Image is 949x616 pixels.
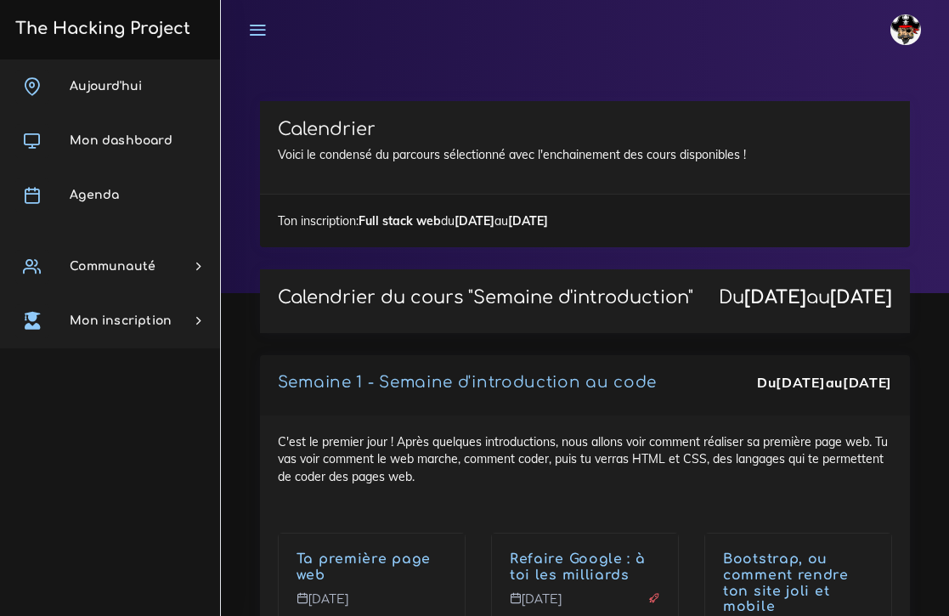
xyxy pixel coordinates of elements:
[70,314,172,327] span: Mon inscription
[278,119,892,140] h3: Calendrier
[843,374,892,391] strong: [DATE]
[510,551,646,583] a: Refaire Google : à toi les milliards
[278,146,892,163] p: Voici le condensé du parcours sélectionné avec l'enchainement des cours disponibles !
[278,287,693,308] p: Calendrier du cours "Semaine d'introduction"
[744,287,806,308] strong: [DATE]
[70,260,155,273] span: Communauté
[830,287,892,308] strong: [DATE]
[260,194,910,247] div: Ton inscription: du au
[10,20,190,38] h3: The Hacking Project
[70,134,172,147] span: Mon dashboard
[70,80,142,93] span: Aujourd'hui
[455,213,494,229] strong: [DATE]
[723,551,849,614] a: Bootstrap, ou comment rendre ton site joli et mobile
[757,373,892,393] div: Du au
[776,374,825,391] strong: [DATE]
[508,213,548,229] strong: [DATE]
[297,551,431,583] a: Ta première page web
[278,374,657,391] a: Semaine 1 - Semaine d'introduction au code
[359,213,441,229] strong: Full stack web
[719,287,892,308] div: Du au
[883,5,934,54] a: avatar
[890,14,921,45] img: avatar
[70,189,119,201] span: Agenda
